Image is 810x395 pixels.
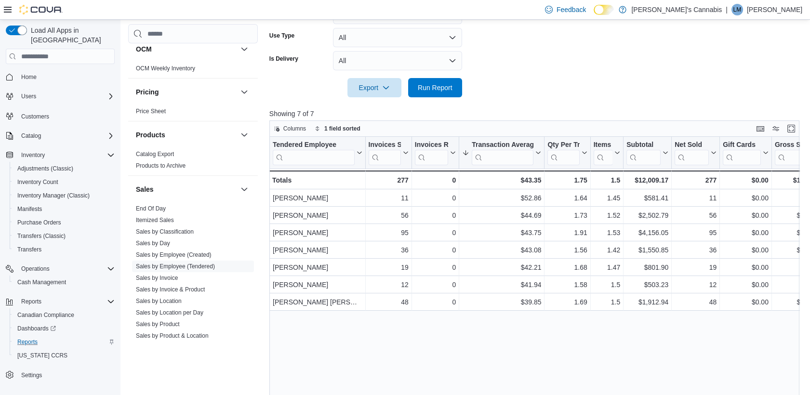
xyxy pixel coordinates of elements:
a: OCM Weekly Inventory [136,65,195,72]
div: Transaction Average [472,141,533,165]
div: 12 [675,279,717,290]
div: Subtotal [626,141,661,150]
div: 36 [675,244,717,256]
div: $0.00 [723,296,769,308]
button: Adjustments (Classic) [10,162,119,175]
div: 0 [415,244,456,256]
div: 0 [415,279,456,290]
h3: OCM [136,44,152,54]
button: Manifests [10,202,119,216]
div: $1,550.85 [626,244,668,256]
button: Transfers [10,243,119,256]
a: Sales by Invoice [136,275,178,281]
span: Operations [21,265,50,273]
div: Items Per Transaction [593,141,612,150]
a: Catalog Export [136,151,174,158]
div: 1.42 [593,244,620,256]
button: Pricing [136,87,237,97]
button: Reports [10,335,119,349]
span: Transfers [13,244,115,255]
div: Items Per Transaction [593,141,612,165]
div: $801.90 [626,262,668,273]
span: 1 field sorted [324,125,360,132]
div: $39.85 [462,296,541,308]
button: Inventory Manager (Classic) [10,189,119,202]
div: 19 [368,262,408,273]
p: | [726,4,728,15]
button: OCM [136,44,237,54]
a: Sales by Day [136,240,170,247]
span: Export [353,78,396,97]
div: Invoices Sold [368,141,400,165]
span: Transfers (Classic) [17,232,66,240]
div: 1.64 [547,192,587,204]
span: Inventory Count [13,176,115,188]
span: Cash Management [17,278,66,286]
h3: Products [136,130,165,140]
button: Invoices Ref [415,141,456,165]
button: Enter fullscreen [785,123,797,134]
button: Catalog [17,130,45,142]
div: Pricing [128,105,258,121]
span: Inventory [17,149,115,161]
label: Is Delivery [269,55,298,63]
div: $0.00 [723,279,769,290]
span: Price Sheet [136,107,166,115]
div: Invoices Ref [415,141,448,165]
div: [PERSON_NAME] [273,227,362,238]
span: Adjustments (Classic) [13,163,115,174]
span: Adjustments (Classic) [17,165,73,172]
div: Net Sold [675,141,709,150]
a: Sales by Product & Location [136,332,209,339]
div: 56 [675,210,717,221]
span: Cash Management [13,276,115,288]
span: Home [21,73,37,81]
div: [PERSON_NAME] [273,192,362,204]
div: 277 [675,174,717,186]
div: 1.5 [593,296,620,308]
span: Inventory Count [17,178,58,186]
a: Itemized Sales [136,217,174,224]
div: 1.52 [593,210,620,221]
div: $43.35 [462,174,541,186]
label: Use Type [269,32,294,39]
a: Cash Management [13,276,70,288]
div: 1.45 [593,192,620,204]
a: Sales by Location [136,298,182,304]
div: Invoices Sold [368,141,400,150]
div: 95 [368,227,408,238]
div: 1.5 [593,174,620,186]
button: Net Sold [675,141,717,165]
div: 1.47 [593,262,620,273]
span: Catalog Export [136,150,174,158]
button: Customers [2,109,119,123]
span: Sales by Location per Day [136,309,203,316]
div: 1.58 [547,279,587,290]
span: Reports [13,336,115,348]
span: Sales by Invoice & Product [136,286,205,293]
span: Users [21,92,36,100]
button: Inventory [2,148,119,162]
button: Users [17,91,40,102]
div: $4,156.05 [626,227,668,238]
button: Home [2,70,119,84]
div: Leo Mojica [731,4,743,15]
div: Subtotal [626,141,661,165]
div: 48 [675,296,717,308]
span: Inventory [21,151,45,159]
div: $581.41 [626,192,668,204]
a: Sales by Employee (Created) [136,251,212,258]
div: 48 [368,296,408,308]
div: $52.86 [462,192,541,204]
span: Manifests [17,205,42,213]
div: 1.56 [547,244,587,256]
div: $0.00 [723,192,769,204]
button: Qty Per Transaction [547,141,587,165]
a: Transfers (Classic) [13,230,69,242]
div: Net Sold [675,141,709,165]
div: Sales [128,203,258,369]
a: Price Sheet [136,108,166,115]
div: $43.75 [462,227,541,238]
button: Keyboard shortcuts [755,123,766,134]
